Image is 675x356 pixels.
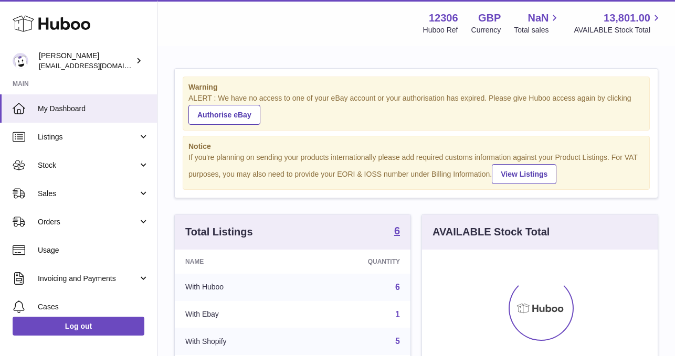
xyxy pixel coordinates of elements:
span: Orders [38,217,138,227]
span: Sales [38,189,138,199]
div: [PERSON_NAME] [39,51,133,71]
span: AVAILABLE Stock Total [574,25,662,35]
div: ALERT : We have no access to one of your eBay account or your authorisation has expired. Please g... [188,93,644,125]
td: With Ebay [175,301,302,328]
a: Authorise eBay [188,105,260,125]
td: With Shopify [175,328,302,355]
th: Quantity [302,250,410,274]
a: 5 [395,337,400,346]
a: 1 [395,310,400,319]
div: Currency [471,25,501,35]
strong: 6 [394,225,400,236]
h3: AVAILABLE Stock Total [433,225,550,239]
span: Invoicing and Payments [38,274,138,284]
span: 13,801.00 [604,11,650,25]
div: Huboo Ref [423,25,458,35]
span: Listings [38,132,138,142]
span: NaN [528,11,549,25]
strong: 12306 [429,11,458,25]
span: [EMAIL_ADDRESS][DOMAIN_NAME] [39,61,154,70]
span: Stock [38,160,138,170]
th: Name [175,250,302,274]
strong: GBP [478,11,501,25]
span: Cases [38,302,149,312]
div: If you're planning on sending your products internationally please add required customs informati... [188,153,644,184]
a: 6 [394,225,400,238]
span: My Dashboard [38,104,149,114]
td: With Huboo [175,274,302,301]
strong: Warning [188,82,644,92]
a: 13,801.00 AVAILABLE Stock Total [574,11,662,35]
a: NaN Total sales [514,11,561,35]
a: Log out [13,317,144,336]
span: Usage [38,245,149,255]
span: Total sales [514,25,561,35]
strong: Notice [188,142,644,152]
h3: Total Listings [185,225,253,239]
a: 6 [395,283,400,292]
img: hello@otect.co [13,53,28,69]
a: View Listings [492,164,556,184]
